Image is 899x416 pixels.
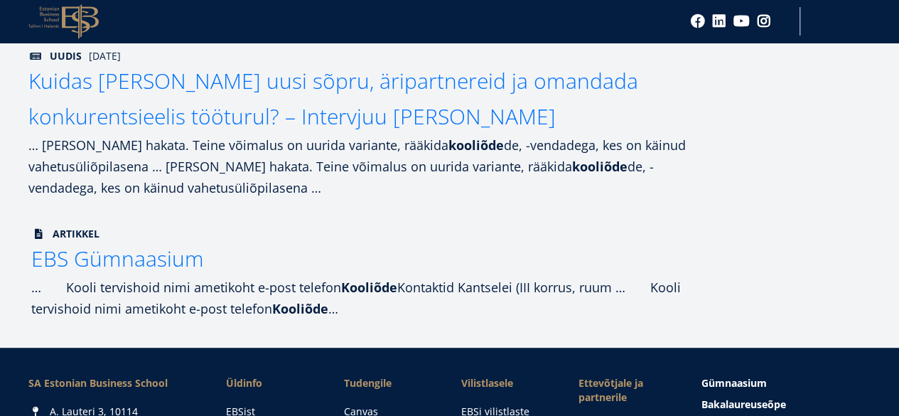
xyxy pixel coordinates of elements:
div: SA Estonian Business School [28,376,198,390]
span: Artikkel [31,227,99,241]
span: Kuidas [PERSON_NAME] uusi sõpru, äripartnereid ja omandada konkurentsieelis tööturul? – Intervjuu... [28,66,638,131]
a: Youtube [733,14,750,28]
span: Bakalaureuseõpe [701,398,786,411]
div: … Kooli tervishoid nimi ametikoht e-post telefon Kontaktid Kantselei (III korrus, ruum … Kooli te... [31,277,706,319]
a: Bakalaureuseõpe [701,398,871,412]
span: Vilistlasele [461,376,550,390]
span: Üldinfo [226,376,315,390]
a: Gümnaasium [701,376,871,390]
strong: Kooliõde [272,300,328,317]
span: [DATE] [89,49,121,63]
a: Tudengile [343,376,432,390]
strong: kooliõde [572,158,628,175]
a: Facebook [691,14,705,28]
a: Instagram [757,14,771,28]
span: Gümnaasium [701,376,767,390]
span: Ettevõtjale ja partnerile [578,376,673,405]
span: Uudis [28,49,82,63]
span: EBS Gümnaasium [31,244,204,273]
div: … [PERSON_NAME] hakata. Teine võimalus on uurida variante, rääkida de, -vendadega, kes on käinud ... [28,134,704,198]
strong: Kooliõde [341,279,397,296]
strong: kooliõde [448,137,504,154]
a: Linkedin [712,14,726,28]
